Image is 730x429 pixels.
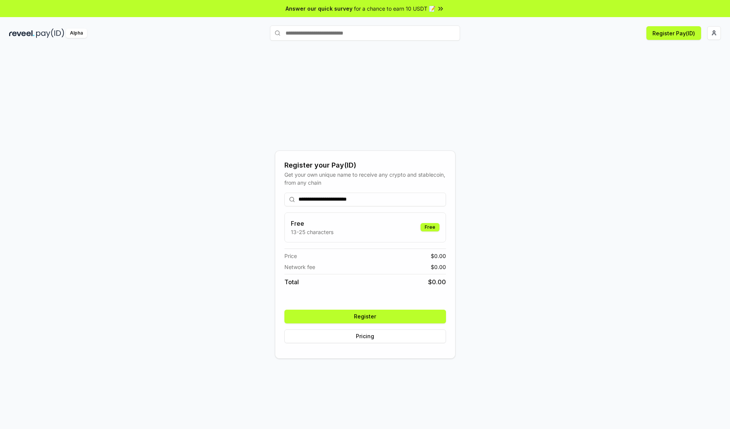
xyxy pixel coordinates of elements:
[431,252,446,260] span: $ 0.00
[646,26,701,40] button: Register Pay(ID)
[431,263,446,271] span: $ 0.00
[284,263,315,271] span: Network fee
[284,277,299,287] span: Total
[421,223,440,231] div: Free
[284,329,446,343] button: Pricing
[284,252,297,260] span: Price
[428,277,446,287] span: $ 0.00
[286,5,352,13] span: Answer our quick survey
[36,28,64,38] img: pay_id
[354,5,435,13] span: for a chance to earn 10 USDT 📝
[9,28,35,38] img: reveel_dark
[291,219,333,228] h3: Free
[291,228,333,236] p: 13-25 characters
[284,171,446,187] div: Get your own unique name to receive any crypto and stablecoin, from any chain
[284,160,446,171] div: Register your Pay(ID)
[66,28,87,38] div: Alpha
[284,310,446,323] button: Register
